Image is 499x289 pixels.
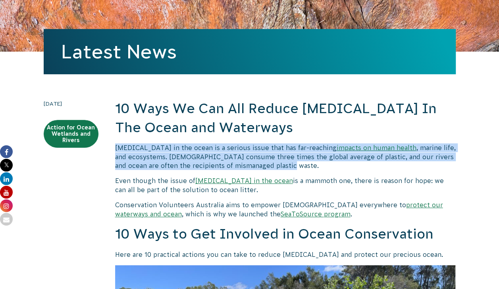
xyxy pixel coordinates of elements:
[195,177,293,184] a: [MEDICAL_DATA] in the ocean
[44,99,98,108] time: [DATE]
[115,143,456,170] p: [MEDICAL_DATA] in the ocean is a serious issue that has far-reaching , marine life, and ecosystem...
[337,144,416,151] a: impacts on human health
[115,176,456,194] p: Even though the issue of is a mammoth one, there is reason for hope: we can all be part of the so...
[115,250,456,259] p: Here are 10 practical actions you can take to reduce [MEDICAL_DATA] and protect our precious ocean.
[44,120,98,148] a: Action for Ocean Wetlands and Rivers
[61,41,177,62] a: Latest News
[281,210,351,218] a: SeaToSource program
[115,201,443,217] a: protect our waterways and ocean
[115,225,456,244] h2: 10 Ways to Get Involved in Ocean Conservation
[115,99,456,137] h2: 10 Ways We Can All Reduce [MEDICAL_DATA] In The Ocean and Waterways
[115,200,456,218] p: Conservation Volunteers Australia aims to empower [DEMOGRAPHIC_DATA] everywhere to , which is why...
